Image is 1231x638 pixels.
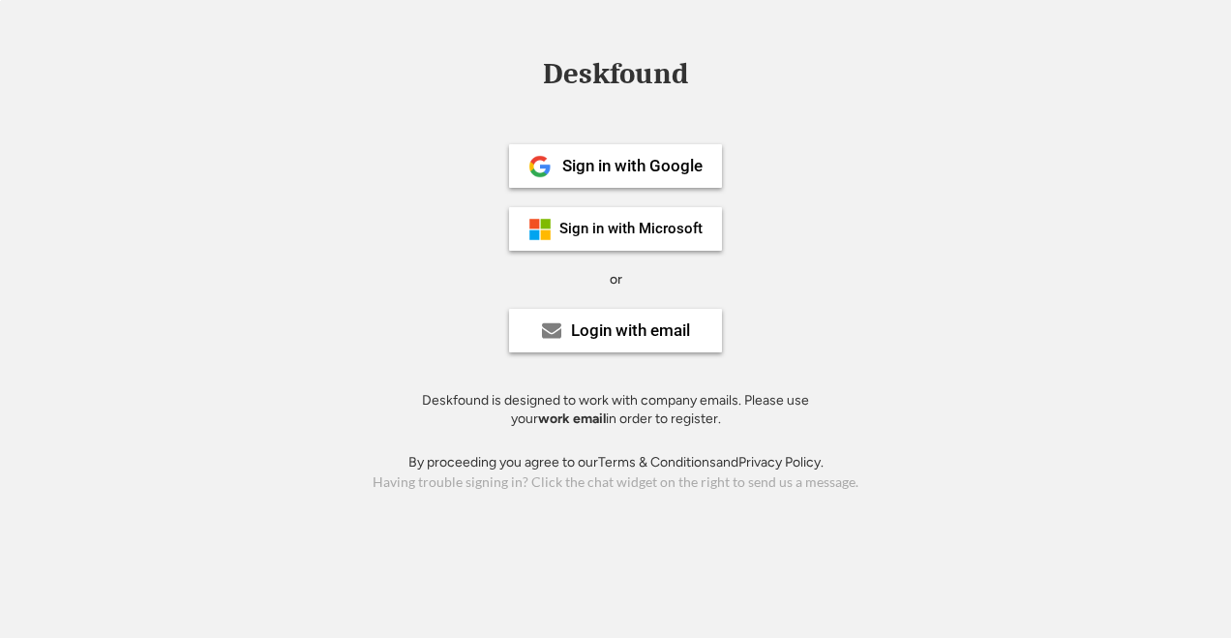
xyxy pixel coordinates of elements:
div: Sign in with Google [562,158,703,174]
strong: work email [538,410,606,427]
div: By proceeding you agree to our and [408,453,824,472]
a: Terms & Conditions [598,454,716,471]
div: Deskfound [533,59,698,89]
a: Privacy Policy. [738,454,824,471]
div: Sign in with Microsoft [559,222,703,236]
img: ms-symbollockup_mssymbol_19.png [528,218,552,241]
img: 1024px-Google__G__Logo.svg.png [528,155,552,178]
div: Deskfound is designed to work with company emails. Please use your in order to register. [398,391,833,429]
div: or [610,270,622,289]
div: Login with email [571,322,690,339]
